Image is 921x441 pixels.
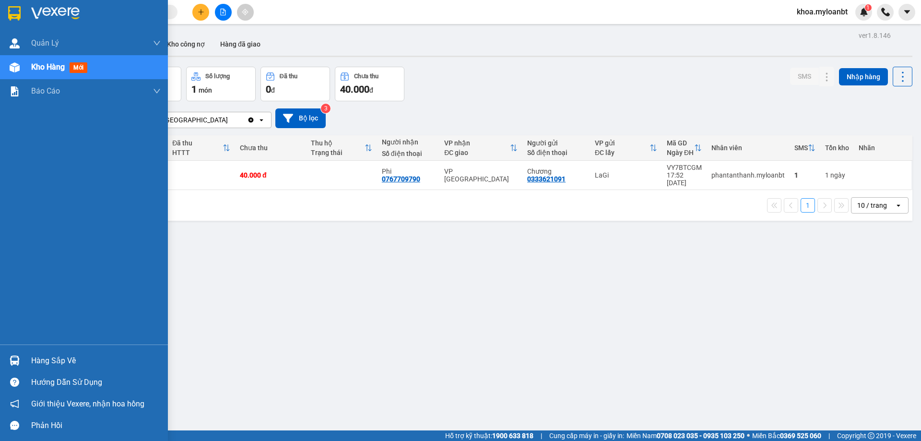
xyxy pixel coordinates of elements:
div: 10 / trang [857,201,887,210]
button: Nhập hàng [839,68,888,85]
div: Chương [527,167,585,175]
div: phantanthanh.myloanbt [711,171,785,179]
strong: 1900 633 818 [492,432,533,440]
div: VP [GEOGRAPHIC_DATA] [153,115,228,125]
span: file-add [220,9,226,15]
div: Đã thu [172,139,223,147]
span: ngày [830,171,845,179]
button: Chưa thu40.000đ [335,67,404,101]
div: Ngày ĐH [667,149,694,156]
span: Kho hàng [31,62,65,72]
div: Mã GD [667,139,694,147]
div: Nhân viên [711,144,785,152]
div: 1 [825,171,849,179]
div: VY7BTCGM [667,164,702,171]
div: 40.000 đ [240,171,301,179]
svg: Clear value [247,116,255,124]
div: LaGi [595,171,657,179]
span: notification [10,399,19,408]
button: Kho công nợ [159,33,213,56]
div: Đã thu [280,73,297,80]
div: 0767709790 [382,175,420,183]
div: Hướng dẫn sử dụng [31,375,161,390]
button: Hàng đã giao [213,33,268,56]
span: mới [70,62,87,73]
strong: 0369 525 060 [780,432,821,440]
span: Hỗ trợ kỹ thuật: [445,430,533,441]
th: Toggle SortBy [662,135,707,161]
div: 0333621091 [527,175,566,183]
div: ver 1.8.146 [859,30,891,41]
button: Bộ lọc [275,108,326,128]
sup: 3 [321,104,331,113]
th: Toggle SortBy [306,135,377,161]
button: Đã thu0đ [260,67,330,101]
th: Toggle SortBy [439,135,522,161]
span: down [153,39,161,47]
th: Toggle SortBy [790,135,820,161]
div: Người gửi [527,139,585,147]
img: icon-new-feature [860,8,868,16]
span: đ [271,86,275,94]
img: phone-icon [881,8,890,16]
div: Chưa thu [240,144,301,152]
span: Báo cáo [31,85,60,97]
button: caret-down [898,4,915,21]
img: logo-vxr [8,6,21,21]
span: Cung cấp máy in - giấy in: [549,430,624,441]
div: VP [GEOGRAPHIC_DATA] [444,167,518,183]
span: Giới thiệu Vexere, nhận hoa hồng [31,398,144,410]
span: 0 [266,83,271,95]
div: Tồn kho [825,144,849,152]
span: ⚪️ [747,434,750,438]
span: aim [242,9,248,15]
img: warehouse-icon [10,356,20,366]
span: Quản Lý [31,37,59,49]
button: plus [192,4,209,21]
span: món [199,86,212,94]
div: 1 [794,171,815,179]
th: Toggle SortBy [167,135,235,161]
span: plus [198,9,204,15]
img: solution-icon [10,86,20,96]
span: khoa.myloanbt [789,6,855,18]
sup: 1 [865,4,872,11]
div: Chưa thu [354,73,378,80]
button: SMS [790,68,819,85]
button: aim [237,4,254,21]
span: | [828,430,830,441]
span: 1 [191,83,197,95]
div: Số lượng [205,73,230,80]
div: ĐC giao [444,149,510,156]
div: HTTT [172,149,223,156]
button: file-add [215,4,232,21]
span: 1 [866,4,870,11]
input: Selected VP Thủ Đức. [229,115,230,125]
span: message [10,421,19,430]
div: Thu hộ [311,139,365,147]
div: Phản hồi [31,418,161,433]
div: VP nhận [444,139,510,147]
div: Phi [382,167,435,175]
span: Miền Nam [626,430,744,441]
span: caret-down [903,8,911,16]
div: VP gửi [595,139,649,147]
svg: open [895,202,902,209]
img: warehouse-icon [10,38,20,48]
span: copyright [868,432,874,439]
span: down [153,87,161,95]
div: Người nhận [382,138,435,146]
strong: 0708 023 035 - 0935 103 250 [657,432,744,440]
div: ĐC lấy [595,149,649,156]
div: Trạng thái [311,149,365,156]
th: Toggle SortBy [590,135,662,161]
span: 40.000 [340,83,369,95]
span: | [541,430,542,441]
div: Số điện thoại [527,149,585,156]
div: Nhãn [859,144,907,152]
div: 17:52 [DATE] [667,171,702,187]
div: Số điện thoại [382,150,435,157]
div: SMS [794,144,808,152]
div: Hàng sắp về [31,354,161,368]
span: question-circle [10,378,19,387]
